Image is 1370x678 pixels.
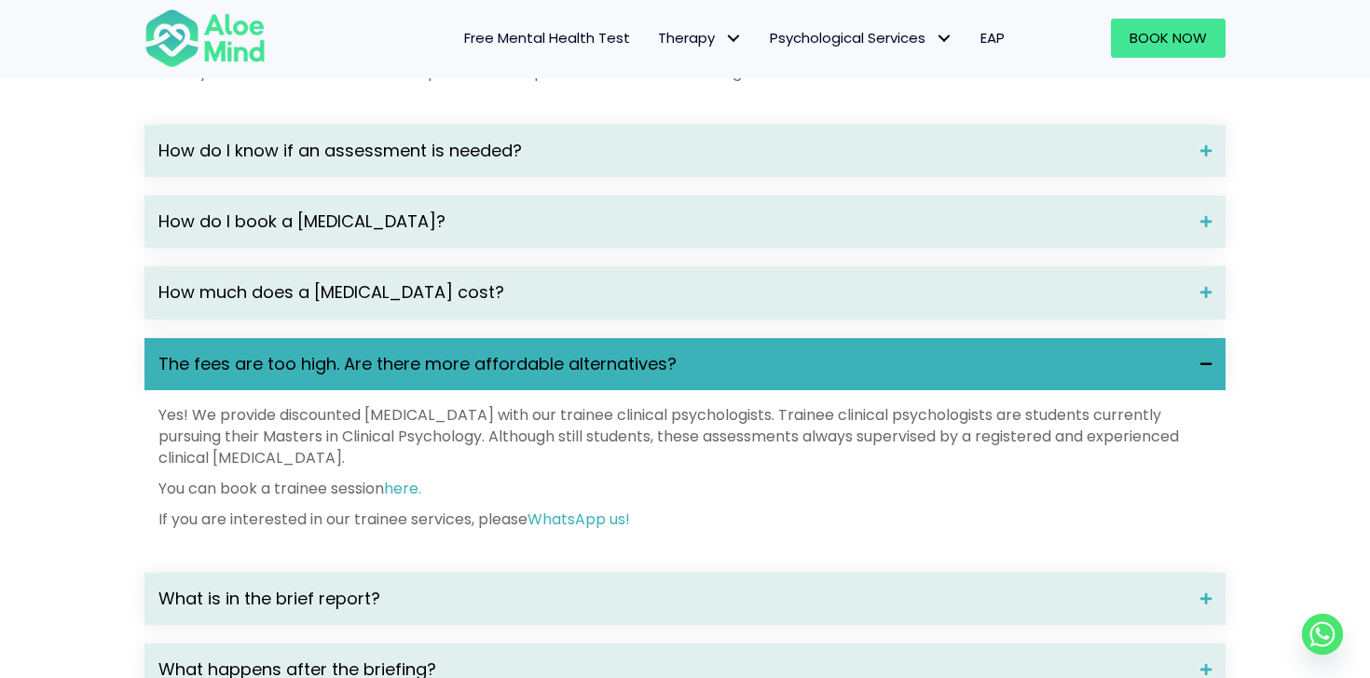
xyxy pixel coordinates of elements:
[290,19,1019,58] nav: Menu
[158,139,1186,163] span: How do I know if an assessment is needed?
[1111,19,1226,58] a: Book Now
[158,280,1186,305] span: How much does a [MEDICAL_DATA] cost?
[527,508,630,530] a: WhatsApp us!
[1130,28,1207,47] span: Book Now
[770,28,952,47] span: Psychological Services
[384,478,421,499] a: here.
[756,19,966,58] a: Psychological ServicesPsychological Services: submenu
[158,210,1186,234] span: How do I book a [MEDICAL_DATA]?
[719,25,747,52] span: Therapy: submenu
[450,19,644,58] a: Free Mental Health Test
[144,7,266,69] img: Aloe mind Logo
[158,478,1212,499] p: You can book a trainee session
[930,25,957,52] span: Psychological Services: submenu
[966,19,1019,58] a: EAP
[1302,614,1343,655] a: Whatsapp
[464,28,630,47] span: Free Mental Health Test
[980,28,1005,47] span: EAP
[158,404,1212,469] p: Yes! We provide discounted [MEDICAL_DATA] with our trainee clinical psychologists. Trainee clinic...
[644,19,756,58] a: TherapyTherapy: submenu
[158,587,1186,611] span: What is in the brief report?
[158,352,1186,376] span: The fees are too high. Are there more affordable alternatives?
[658,28,742,47] span: Therapy
[158,508,1212,530] p: If you are interested in our trainee services, please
